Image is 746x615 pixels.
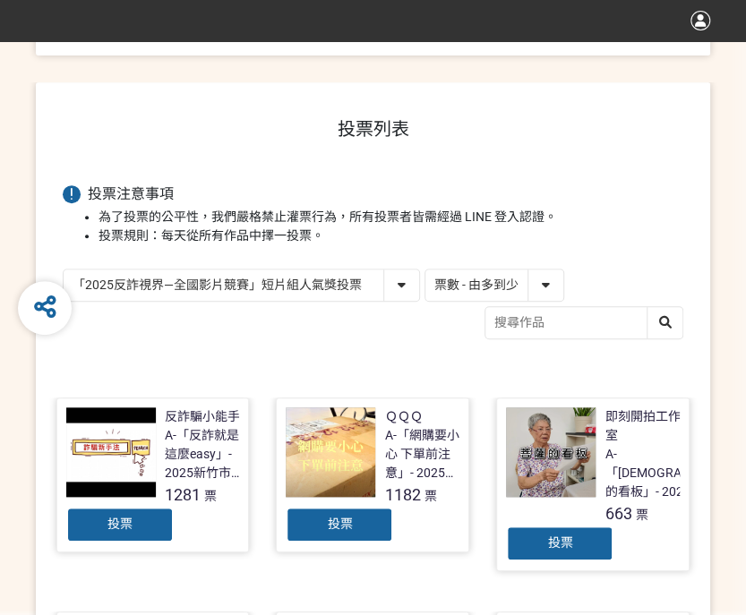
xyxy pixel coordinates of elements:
[605,407,680,445] div: 即刻開拍工作室
[485,307,682,338] input: 搜尋作品
[88,185,174,202] span: 投票注意事項
[56,397,250,552] a: 反詐騙小能手A-「反詐就是這麼easy」- 2025新竹市反詐視界影片徵件1281票投票
[605,504,631,523] span: 663
[384,407,422,426] div: ＱＱＱ
[165,407,240,426] div: 反詐騙小能手
[496,397,690,571] a: 即刻開拍工作室A-「[DEMOGRAPHIC_DATA]的看板」- 2025新竹市反詐視界影片徵件663票投票
[547,535,572,550] span: 投票
[63,118,683,140] h1: 投票列表
[424,489,436,503] span: 票
[99,208,683,226] li: 為了投票的公平性，我們嚴格禁止灌票行為，所有投票者皆需經過 LINE 登入認證。
[165,485,201,504] span: 1281
[276,397,469,552] a: ＱＱＱA-「網購要小心 下單前注意」- 2025新竹市反詐視界影片徵件1182票投票
[635,508,647,522] span: 票
[99,226,683,245] li: 投票規則：每天從所有作品中擇一投票。
[165,426,240,483] div: A-「反詐就是這麼easy」- 2025新竹市反詐視界影片徵件
[327,517,352,531] span: 投票
[384,485,420,504] span: 1182
[107,517,133,531] span: 投票
[384,426,459,483] div: A-「網購要小心 下單前注意」- 2025新竹市反詐視界影片徵件
[204,489,217,503] span: 票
